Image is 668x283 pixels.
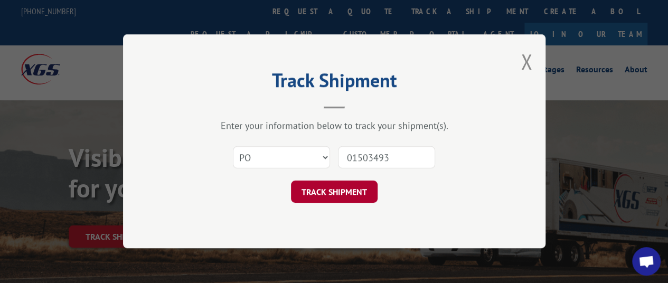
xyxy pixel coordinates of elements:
input: Number(s) [338,147,435,169]
button: TRACK SHIPMENT [291,181,378,203]
button: Close modal [521,48,532,76]
div: Enter your information below to track your shipment(s). [176,120,493,132]
div: Open chat [632,247,661,276]
h2: Track Shipment [176,73,493,93]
